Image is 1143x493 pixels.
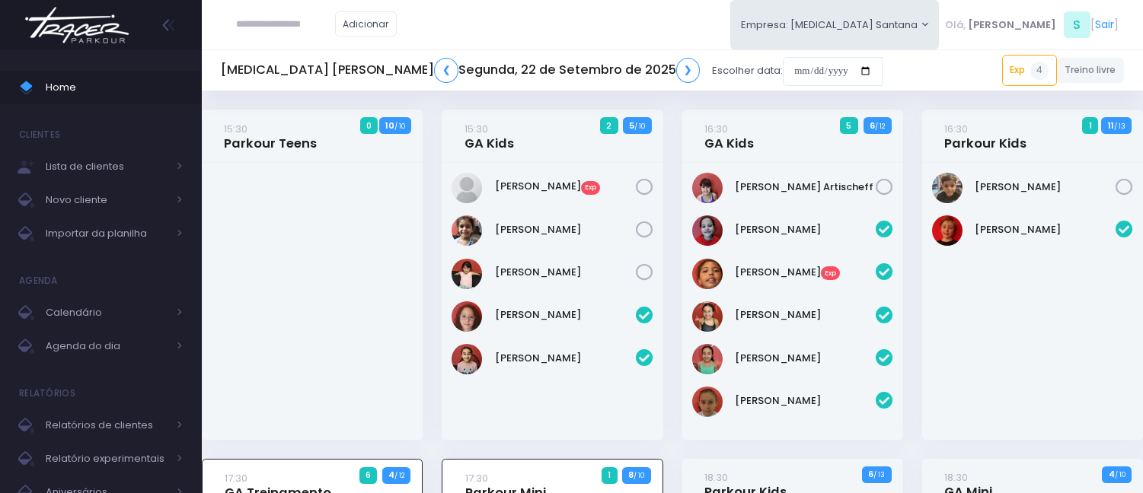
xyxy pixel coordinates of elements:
[975,222,1116,237] a: [PERSON_NAME]
[704,121,754,151] a: 16:30GA Kids
[634,122,645,131] small: / 10
[434,58,458,83] a: ❮
[676,58,701,83] a: ❯
[975,180,1116,195] a: [PERSON_NAME]
[46,303,168,323] span: Calendário
[932,215,963,246] img: Artur Vernaglia Bagatin
[46,224,168,243] span: Importar da planilha
[388,469,394,481] strong: 4
[394,122,405,131] small: / 10
[868,468,873,480] strong: 6
[225,471,247,485] small: 17:30
[944,121,1026,151] a: 16:30Parkour Kids
[465,121,514,151] a: 15:30GA Kids
[735,307,876,323] a: [PERSON_NAME]
[495,265,636,280] a: [PERSON_NAME]
[452,344,482,374] img: Niara Belisário Cruz
[46,336,168,356] span: Agenda do dia
[840,117,858,134] span: 5
[495,222,636,237] a: [PERSON_NAME]
[452,301,482,332] img: Manuella Brandão oliveira
[870,119,875,132] strong: 6
[452,173,482,203] img: Alícia Saori Martins Gomes
[19,119,60,150] h4: Clientes
[600,117,618,134] span: 2
[944,122,968,136] small: 16:30
[224,121,317,151] a: 15:30Parkour Teens
[46,415,168,435] span: Relatórios de clientes
[602,467,618,484] span: 1
[452,215,482,246] img: Chiara Marques Fantin
[46,78,183,97] span: Home
[465,471,488,485] small: 17:30
[634,471,644,480] small: / 10
[1064,11,1090,38] span: S
[224,122,247,136] small: 15:30
[735,393,876,409] a: [PERSON_NAME]
[939,8,1124,42] div: [ ]
[704,470,728,485] small: 18:30
[692,301,723,332] img: Isabella Yamaguchi
[692,386,723,417] img: Rafaela tiosso zago
[735,351,876,366] a: [PERSON_NAME]
[968,17,1056,33] span: [PERSON_NAME]
[581,181,601,195] span: Exp
[1114,122,1125,131] small: / 13
[19,378,75,409] h4: Relatórios
[704,122,728,136] small: 16:30
[465,122,488,136] small: 15:30
[221,58,700,83] h5: [MEDICAL_DATA] [PERSON_NAME] Segunda, 22 de Setembro de 2025
[495,307,636,323] a: [PERSON_NAME]
[452,259,482,289] img: Manuella Velloso Beio
[932,173,963,203] img: Pedro Henrique Negrão Tateishi
[1082,117,1098,134] span: 1
[495,179,636,194] a: [PERSON_NAME]Exp
[944,470,968,485] small: 18:30
[46,449,168,469] span: Relatório experimentais
[945,17,966,33] span: Olá,
[335,11,397,37] a: Adicionar
[1108,119,1114,132] strong: 11
[46,157,168,177] span: Lista de clientes
[1057,58,1125,83] a: Treino livre
[628,469,634,481] strong: 8
[692,259,723,289] img: Giovanna de Souza Nunes
[692,173,723,203] img: Manuella Oliveira Artischeff
[46,190,168,210] span: Novo cliente
[821,266,841,280] span: Exp
[495,351,636,366] a: [PERSON_NAME]
[360,117,378,134] span: 0
[735,222,876,237] a: [PERSON_NAME]
[735,180,876,195] a: [PERSON_NAME] Artischeff
[1115,470,1125,479] small: / 10
[692,344,723,374] img: Larissa Yamaguchi
[629,119,634,132] strong: 5
[873,470,885,479] small: / 13
[1109,468,1115,480] strong: 4
[359,467,378,484] span: 6
[875,122,885,131] small: / 12
[1095,17,1114,33] a: Sair
[19,266,58,296] h4: Agenda
[221,53,883,88] div: Escolher data:
[692,215,723,246] img: Gabriela Jordão Izumida
[394,471,404,480] small: / 12
[735,265,876,280] a: [PERSON_NAME]Exp
[385,119,394,132] strong: 10
[1002,55,1057,85] a: Exp4
[1030,62,1049,80] span: 4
